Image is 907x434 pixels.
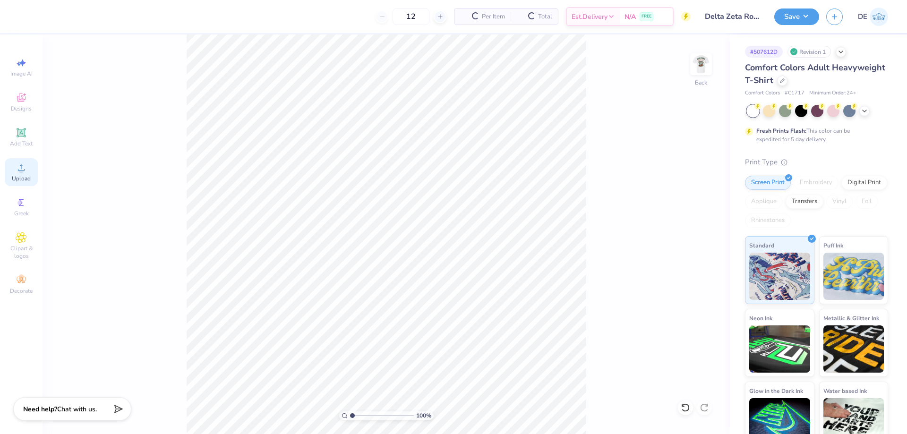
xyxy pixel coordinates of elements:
input: Untitled Design [698,7,767,26]
span: DE [858,11,867,22]
input: – – [393,8,429,25]
img: Puff Ink [823,253,884,300]
span: Comfort Colors Adult Heavyweight T-Shirt [745,62,885,86]
span: Metallic & Glitter Ink [823,313,879,323]
div: Revision 1 [787,46,831,58]
span: Clipart & logos [5,245,38,260]
span: Per Item [482,12,505,22]
span: Est. Delivery [572,12,608,22]
span: FREE [642,13,651,20]
div: Back [695,78,707,87]
span: Neon Ink [749,313,772,323]
div: Rhinestones [745,213,791,228]
div: Digital Print [841,176,887,190]
span: Designs [11,105,32,112]
span: N/A [625,12,636,22]
span: Total [538,12,552,22]
span: Water based Ink [823,386,867,396]
span: Image AI [10,70,33,77]
div: # 507612D [745,46,783,58]
img: Back [692,55,710,74]
button: Save [774,9,819,25]
img: Neon Ink [749,325,810,373]
div: Vinyl [826,195,853,209]
span: Comfort Colors [745,89,780,97]
img: Djian Evardoni [870,8,888,26]
div: This color can be expedited for 5 day delivery. [756,127,873,144]
div: Print Type [745,157,888,168]
span: Add Text [10,140,33,147]
div: Screen Print [745,176,791,190]
img: Standard [749,253,810,300]
span: Chat with us. [57,405,97,414]
div: Embroidery [794,176,839,190]
div: Applique [745,195,783,209]
strong: Fresh Prints Flash: [756,127,806,135]
div: Transfers [786,195,823,209]
img: Metallic & Glitter Ink [823,325,884,373]
div: Foil [856,195,878,209]
strong: Need help? [23,405,57,414]
span: Minimum Order: 24 + [809,89,856,97]
span: Upload [12,175,31,182]
span: 100 % [416,411,431,420]
span: Standard [749,240,774,250]
span: Glow in the Dark Ink [749,386,803,396]
span: # C1717 [785,89,804,97]
span: Puff Ink [823,240,843,250]
a: DE [858,8,888,26]
span: Greek [14,210,29,217]
span: Decorate [10,287,33,295]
